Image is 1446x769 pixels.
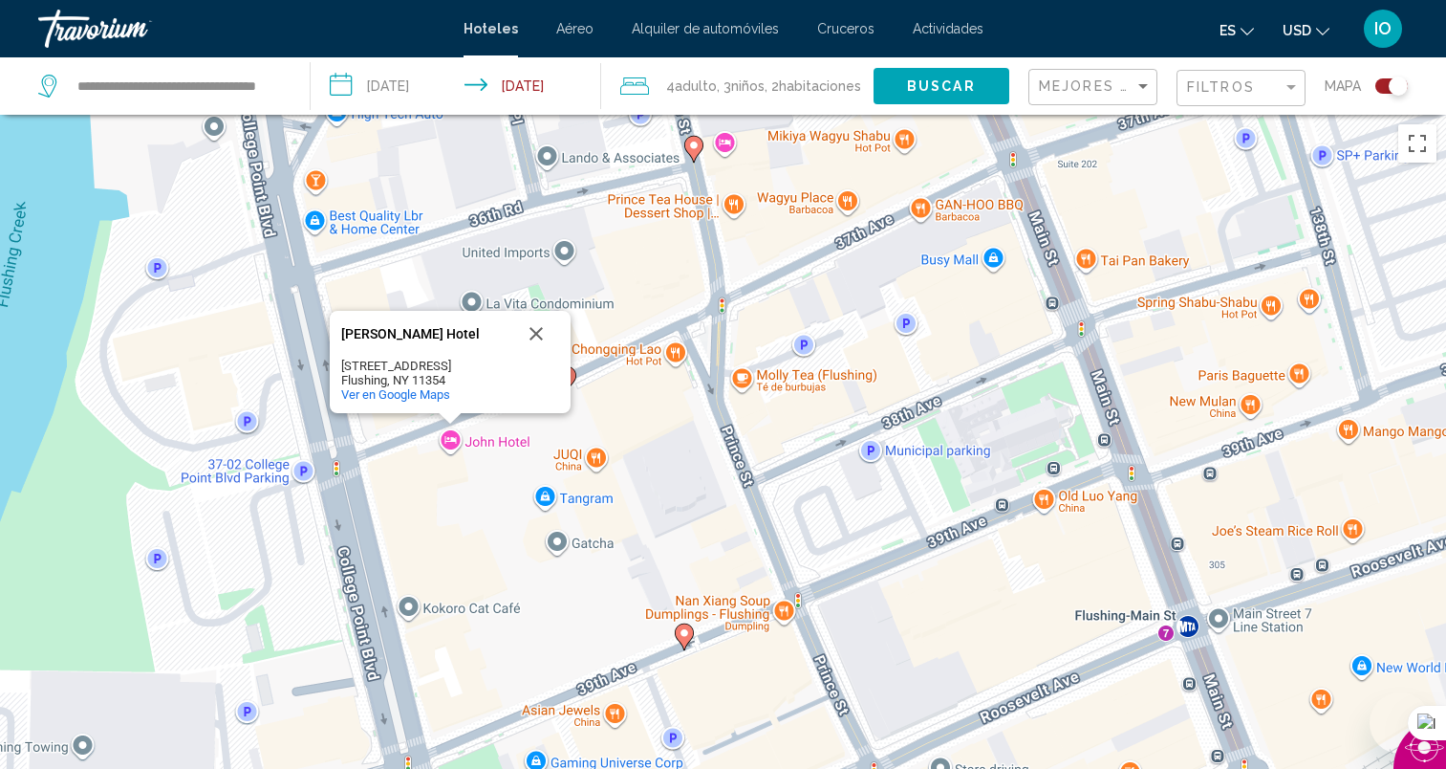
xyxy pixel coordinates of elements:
[1358,9,1408,49] button: User Menu
[1398,124,1436,163] button: Activar o desactivar la vista de pantalla completa
[1370,692,1431,754] iframe: Botón para iniciar la ventana de mensajería
[513,311,559,357] button: Cerrar
[779,78,861,94] span: habitaciones
[601,57,874,115] button: Travelers: 4 adults, 3 children
[1039,78,1231,94] span: Mejores descuentos
[341,387,450,402] a: Ver en Google Maps
[341,373,513,387] div: Flushing, NY 11354
[341,327,513,341] div: [PERSON_NAME] Hotel
[1219,23,1236,38] span: es
[1283,16,1329,44] button: Change currency
[330,311,571,413] div: John Hotel
[1283,23,1311,38] span: USD
[1219,16,1254,44] button: Change language
[717,73,765,99] span: , 3
[341,359,513,373] div: [STREET_ADDRESS]
[1176,69,1306,108] button: Filter
[556,21,594,36] a: Aéreo
[464,21,518,36] a: Hoteles
[817,21,874,36] a: Cruceros
[632,21,779,36] a: Alquiler de automóviles
[913,21,983,36] a: Actividades
[731,78,765,94] span: Niños
[311,57,602,115] button: Check-in date: Sep 17, 2025 Check-out date: Sep 19, 2025
[1361,77,1408,95] button: Toggle map
[675,78,717,94] span: Adulto
[38,10,444,48] a: Travorium
[1374,19,1392,38] span: IO
[1325,73,1361,99] span: Mapa
[1039,79,1152,96] mat-select: Sort by
[874,68,1009,103] button: Buscar
[1187,79,1255,95] span: Filtros
[666,73,717,99] span: 4
[907,79,976,95] span: Buscar
[765,73,861,99] span: , 2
